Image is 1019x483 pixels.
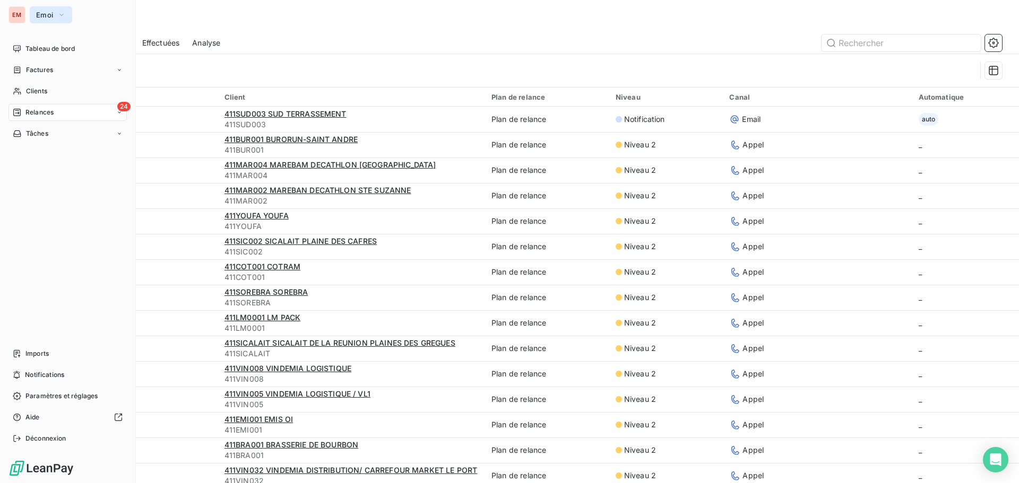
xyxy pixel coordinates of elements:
[919,471,922,480] span: _
[224,170,479,181] span: 411MAR004
[25,391,98,401] span: Paramètres et réglages
[224,323,479,333] span: 411LM0001
[224,466,478,475] span: 411VIN032 VINDEMIA DISTRIBUTION/ CARREFOUR MARKET LE PORT
[8,409,127,426] a: Aide
[224,135,358,144] span: 411BUR001 BURORUN-SAINT ANDRE
[485,208,609,234] td: Plan de relance
[742,343,764,354] span: Appel
[742,394,764,405] span: Appel
[224,236,377,245] span: 411SIC002 SICALAIT PLAINE DES CAFRES
[224,272,479,283] span: 411COT001
[742,216,764,226] span: Appel
[224,399,479,410] span: 411VIN005
[485,437,609,463] td: Plan de relance
[624,292,656,303] span: Niveau 2
[624,419,656,430] span: Niveau 2
[485,132,609,157] td: Plan de relance
[224,440,359,449] span: 411BRA001 BRASSERIE DE BOURBON
[485,259,609,285] td: Plan de relance
[919,242,922,251] span: _
[224,313,301,322] span: 411LM0001 LM PACK
[919,267,922,276] span: _
[25,434,66,443] span: Déconnexion
[224,221,479,232] span: 411YOUFA
[624,470,656,481] span: Niveau 2
[742,165,764,175] span: Appel
[36,11,53,19] span: Emoi
[742,139,764,150] span: Appel
[224,297,479,308] span: 411SOREBRA
[224,93,246,101] span: Client
[919,293,922,302] span: _
[25,108,54,117] span: Relances
[485,336,609,361] td: Plan de relance
[624,368,656,379] span: Niveau 2
[624,165,656,175] span: Niveau 2
[742,190,764,201] span: Appel
[624,267,656,277] span: Niveau 2
[8,460,74,477] img: Logo LeanPay
[919,140,922,149] span: _
[224,145,479,155] span: 411BUR001
[26,129,48,138] span: Tâches
[742,368,764,379] span: Appel
[624,241,656,252] span: Niveau 2
[485,387,609,412] td: Plan de relance
[919,369,922,378] span: _
[729,93,905,101] div: Canal
[491,93,603,101] div: Plan de relance
[485,183,609,208] td: Plan de relance
[224,109,347,118] span: 411SUD003 SUD TERRASSEMENT
[26,86,47,96] span: Clients
[224,450,479,461] span: 411BRA001
[25,412,40,422] span: Aide
[624,139,656,150] span: Niveau 2
[919,165,922,174] span: _
[485,285,609,310] td: Plan de relance
[26,65,53,75] span: Factures
[485,310,609,336] td: Plan de relance
[224,119,479,130] span: 411SUD003
[919,344,922,353] span: _
[822,34,981,51] input: Rechercher
[742,318,764,328] span: Appel
[224,338,455,347] span: 411SICALAIT SICALAIT DE LA REUNION PLAINES DES GREGUES
[616,93,717,101] div: Niveau
[919,113,939,126] span: auto
[485,157,609,183] td: Plan de relance
[224,415,293,424] span: 411EMI001 EMIS OI
[224,186,411,195] span: 411MAR002 MAREBAN DECATHLON STE SUZANNE
[742,419,764,430] span: Appel
[8,6,25,23] div: EM
[624,190,656,201] span: Niveau 2
[624,216,656,226] span: Niveau 2
[919,394,922,403] span: _
[485,107,609,132] td: Plan de relance
[742,292,764,303] span: Appel
[919,420,922,429] span: _
[624,394,656,405] span: Niveau 2
[485,234,609,259] td: Plan de relance
[224,364,351,373] span: 411VIN008 VINDEMIA LOGISTIQUE
[224,247,479,257] span: 411SIC002
[742,114,761,125] span: Email
[624,318,656,328] span: Niveau 2
[224,196,479,206] span: 411MAR002
[485,412,609,437] td: Plan de relance
[624,445,656,455] span: Niveau 2
[919,191,922,200] span: _
[624,114,665,125] span: Notification
[919,216,922,225] span: _
[742,267,764,277] span: Appel
[224,287,308,296] span: 411SOREBRA SOREBRA
[983,447,1008,472] div: Open Intercom Messenger
[224,211,289,220] span: 411YOUFA YOUFA
[742,470,764,481] span: Appel
[919,445,922,454] span: _
[224,374,479,384] span: 411VIN008
[224,389,370,398] span: 411VIN005 VINDEMIA LOGISTIQUE / VL1
[25,370,64,380] span: Notifications
[192,38,220,48] span: Analyse
[25,349,49,358] span: Imports
[224,160,436,169] span: 411MAR004 MAREBAM DECATHLON [GEOGRAPHIC_DATA]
